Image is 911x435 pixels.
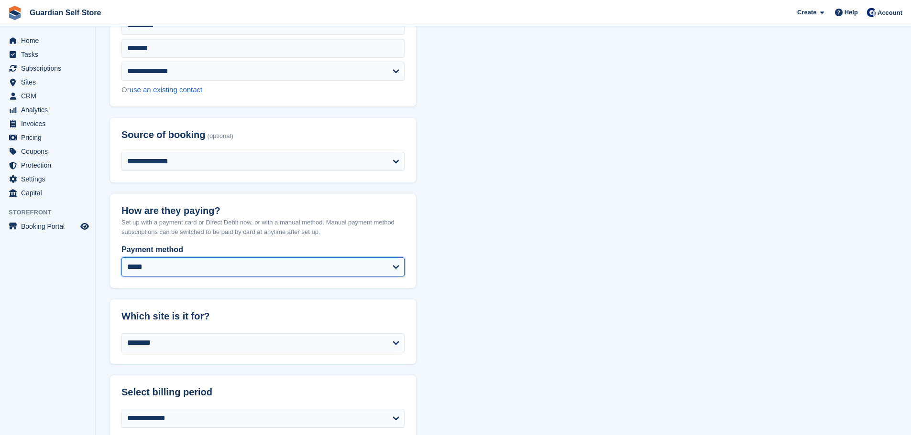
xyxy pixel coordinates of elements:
span: Settings [21,172,78,186]
a: menu [5,48,90,61]
a: use an existing contact [130,85,203,94]
h2: Which site is it for? [121,311,405,322]
a: menu [5,103,90,117]
span: Analytics [21,103,78,117]
span: Protection [21,159,78,172]
span: Tasks [21,48,78,61]
span: Coupons [21,145,78,158]
span: Subscriptions [21,62,78,75]
a: Preview store [79,221,90,232]
a: Guardian Self Store [26,5,105,21]
span: (optional) [208,133,233,140]
a: menu [5,131,90,144]
a: menu [5,172,90,186]
h2: Select billing period [121,387,405,398]
a: menu [5,75,90,89]
a: menu [5,159,90,172]
h2: How are they paying? [121,205,405,216]
span: Invoices [21,117,78,130]
span: Create [797,8,816,17]
label: Payment method [121,244,405,255]
div: Or [121,85,405,95]
a: menu [5,89,90,103]
span: CRM [21,89,78,103]
span: Source of booking [121,129,206,140]
span: Storefront [9,208,95,217]
span: Account [878,8,902,18]
span: Booking Portal [21,220,78,233]
a: menu [5,34,90,47]
img: stora-icon-8386f47178a22dfd0bd8f6a31ec36ba5ce8667c1dd55bd0f319d3a0aa187defe.svg [8,6,22,20]
span: Pricing [21,131,78,144]
a: menu [5,186,90,200]
a: menu [5,220,90,233]
span: Sites [21,75,78,89]
a: menu [5,117,90,130]
span: Capital [21,186,78,200]
span: Home [21,34,78,47]
p: Set up with a payment card or Direct Debit now, or with a manual method. Manual payment method su... [121,218,405,236]
a: menu [5,62,90,75]
a: menu [5,145,90,158]
span: Help [845,8,858,17]
img: Tom Scott [867,8,876,17]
